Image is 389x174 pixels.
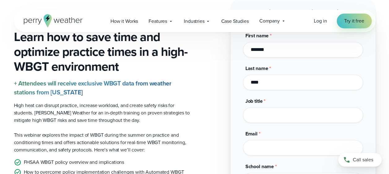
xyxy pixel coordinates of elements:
p: FHSAA WBGT policy overview and implications [24,159,124,166]
span: How it Works [110,18,138,25]
span: Email [245,130,257,137]
a: Call sales [338,153,382,167]
span: Case Studies [221,18,249,25]
span: Industries [184,18,205,25]
p: This webinar explores the impact of WBGT during the summer on practice and conditioning times and... [14,131,190,154]
a: Case Studies [216,15,254,27]
strong: Register for the Live Webinar [257,7,349,18]
span: Last name [245,65,268,72]
span: Call sales [353,156,373,164]
strong: + Attendees will receive exclusive WBGT data from weather stations from [US_STATE] [14,79,171,97]
span: Features [149,18,167,25]
span: Job title [245,97,263,105]
a: Log in [314,17,327,25]
span: Company [259,17,280,25]
span: School name [245,163,274,170]
span: Log in [314,17,327,24]
h3: Learn how to save time and optimize practice times in a high-WBGT environment [14,30,190,74]
span: Try it free [344,17,364,25]
a: How it Works [105,15,143,27]
p: High heat can disrupt practice, increase workload, and create safety risks for students. [PERSON_... [14,102,190,124]
span: First name [245,32,269,39]
a: Try it free [337,14,371,28]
